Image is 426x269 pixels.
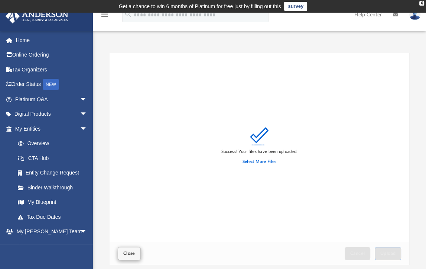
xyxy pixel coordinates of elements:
button: Close [118,247,141,260]
div: close [419,1,424,6]
div: Upload [110,53,409,265]
span: arrow_drop_down [80,92,95,107]
span: arrow_drop_down [80,121,95,137]
span: arrow_drop_down [80,107,95,122]
a: Overview [10,136,98,151]
i: search [124,10,132,18]
img: Anderson Advisors Platinum Portal [3,9,71,23]
button: Cancel [345,247,371,260]
a: CTA Hub [10,151,98,166]
img: User Pic [409,9,420,20]
a: Digital Productsarrow_drop_down [5,107,98,122]
span: Close [123,251,135,256]
div: grid [110,53,409,242]
div: NEW [43,79,59,90]
i: menu [100,10,109,19]
div: Success! Your files have been uploaded. [221,148,297,155]
a: menu [100,14,109,19]
a: My [PERSON_NAME] Teamarrow_drop_down [5,224,95,239]
div: Get a chance to win 6 months of Platinum for free just by filling out this [119,2,281,11]
a: My [PERSON_NAME] Team [10,239,91,263]
a: Order StatusNEW [5,77,98,92]
a: My Blueprint [10,195,95,210]
a: Online Ordering [5,48,98,63]
label: Select More Files [243,158,276,165]
a: Binder Walkthrough [10,180,98,195]
a: Tax Due Dates [10,209,98,224]
a: survey [284,2,307,11]
a: Home [5,33,98,48]
a: Platinum Q&Aarrow_drop_down [5,92,98,107]
a: Tax Organizers [5,62,98,77]
a: Entity Change Request [10,166,98,180]
span: arrow_drop_down [80,224,95,240]
a: My Entitiesarrow_drop_down [5,121,98,136]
